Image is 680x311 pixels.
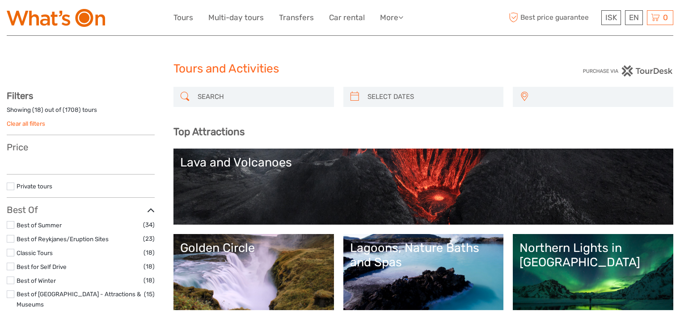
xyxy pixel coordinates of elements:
span: Best price guarantee [507,10,599,25]
a: Tours [173,11,193,24]
a: Lava and Volcanoes [180,155,667,218]
a: Transfers [279,11,314,24]
a: Northern Lights in [GEOGRAPHIC_DATA] [520,241,667,303]
a: Best of [GEOGRAPHIC_DATA] - Attractions & Museums [17,290,141,308]
span: ISK [605,13,617,22]
input: SEARCH [194,89,329,105]
span: (18) [144,261,155,272]
a: Best of Summer [17,222,62,229]
a: Golden Circle [180,241,327,303]
a: Multi-day tours [208,11,264,24]
a: More [380,11,403,24]
div: Showing ( ) out of ( ) tours [7,106,155,119]
span: 0 [662,13,669,22]
span: (18) [144,275,155,285]
span: (23) [143,234,155,244]
a: Best for Self Drive [17,263,67,270]
a: Clear all filters [7,120,45,127]
img: PurchaseViaTourDesk.png [583,65,673,77]
h1: Tours and Activities [173,62,507,76]
input: SELECT DATES [364,89,499,105]
a: Private tours [17,183,52,190]
label: 18 [34,106,41,114]
img: What's On [7,9,105,27]
strong: Filters [7,90,33,101]
a: Lagoons, Nature Baths and Spas [350,241,497,303]
b: Top Attractions [173,126,245,138]
a: Car rental [329,11,365,24]
span: (15) [144,289,155,299]
div: Golden Circle [180,241,327,255]
h3: Best Of [7,204,155,215]
a: Best of Reykjanes/Eruption Sites [17,235,109,243]
a: Best of Winter [17,277,56,284]
div: Lava and Volcanoes [180,155,667,170]
a: Classic Tours [17,249,53,256]
span: (34) [143,220,155,230]
div: Northern Lights in [GEOGRAPHIC_DATA] [520,241,667,270]
h3: Price [7,142,155,153]
div: Lagoons, Nature Baths and Spas [350,241,497,270]
label: 1708 [65,106,79,114]
div: EN [625,10,643,25]
span: (18) [144,247,155,258]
